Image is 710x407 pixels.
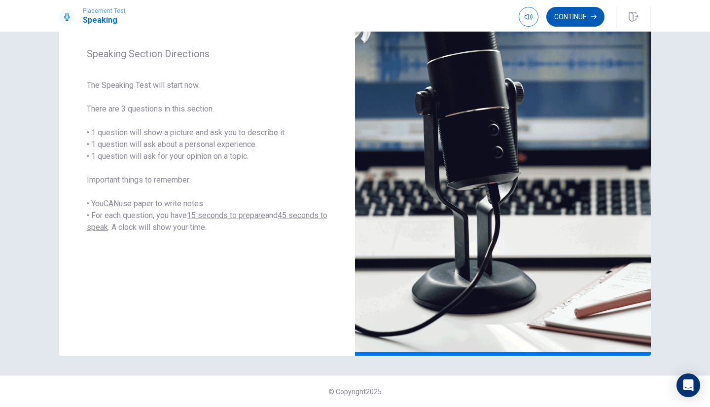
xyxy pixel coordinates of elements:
div: Open Intercom Messenger [676,373,700,397]
span: Placement Test [83,7,126,14]
span: Speaking Section Directions [87,48,327,60]
span: © Copyright 2025 [328,388,382,396]
button: Continue [546,7,604,27]
h1: Speaking [83,14,126,26]
u: CAN [104,199,119,208]
span: The Speaking Test will start now. There are 3 questions in this section. • 1 question will show a... [87,79,327,233]
u: 15 seconds to prepare [187,211,265,220]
